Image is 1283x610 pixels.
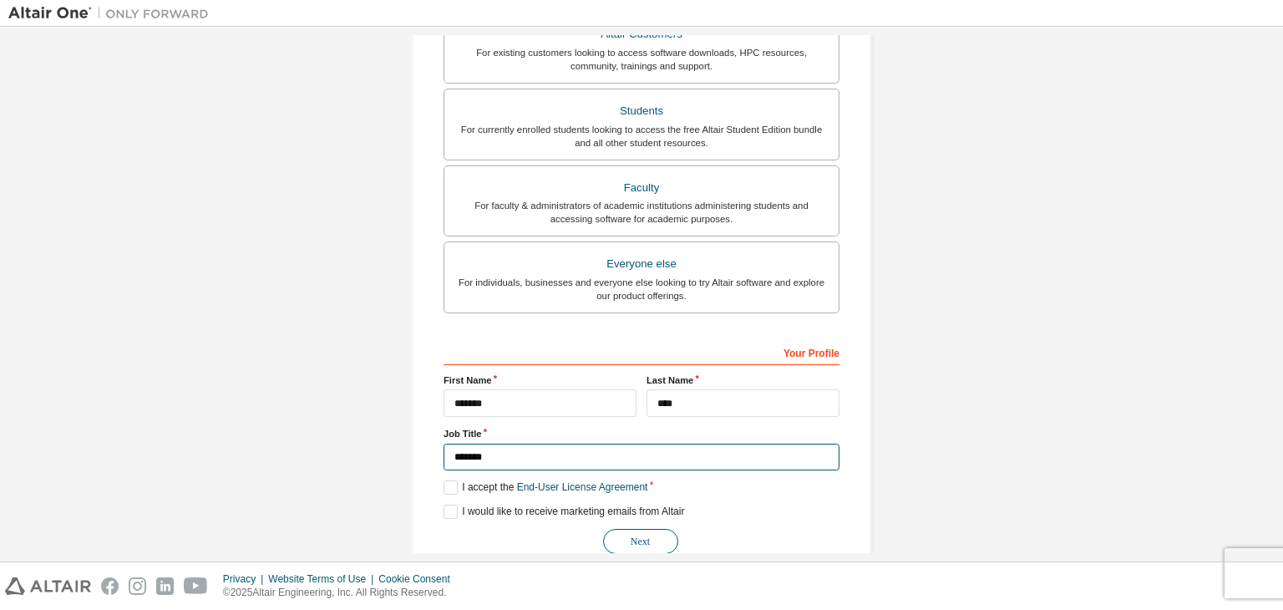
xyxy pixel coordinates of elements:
img: facebook.svg [101,577,119,595]
div: For currently enrolled students looking to access the free Altair Student Edition bundle and all ... [454,123,829,150]
div: Students [454,99,829,123]
p: © 2025 Altair Engineering, Inc. All Rights Reserved. [223,586,460,600]
label: I accept the [444,480,647,495]
div: Your Profile [444,338,839,365]
img: youtube.svg [184,577,208,595]
div: Faculty [454,176,829,200]
div: Cookie Consent [378,572,459,586]
button: Next [603,529,678,554]
img: instagram.svg [129,577,146,595]
div: For existing customers looking to access software downloads, HPC resources, community, trainings ... [454,46,829,73]
div: Privacy [223,572,268,586]
label: Job Title [444,427,839,440]
div: Everyone else [454,252,829,276]
div: For individuals, businesses and everyone else looking to try Altair software and explore our prod... [454,276,829,302]
img: Altair One [8,5,217,22]
label: I would like to receive marketing emails from Altair [444,505,684,519]
label: Last Name [647,374,839,387]
img: linkedin.svg [156,577,174,595]
img: altair_logo.svg [5,577,91,595]
a: End-User License Agreement [517,481,648,493]
div: Website Terms of Use [268,572,378,586]
label: First Name [444,374,636,387]
div: For faculty & administrators of academic institutions administering students and accessing softwa... [454,199,829,226]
